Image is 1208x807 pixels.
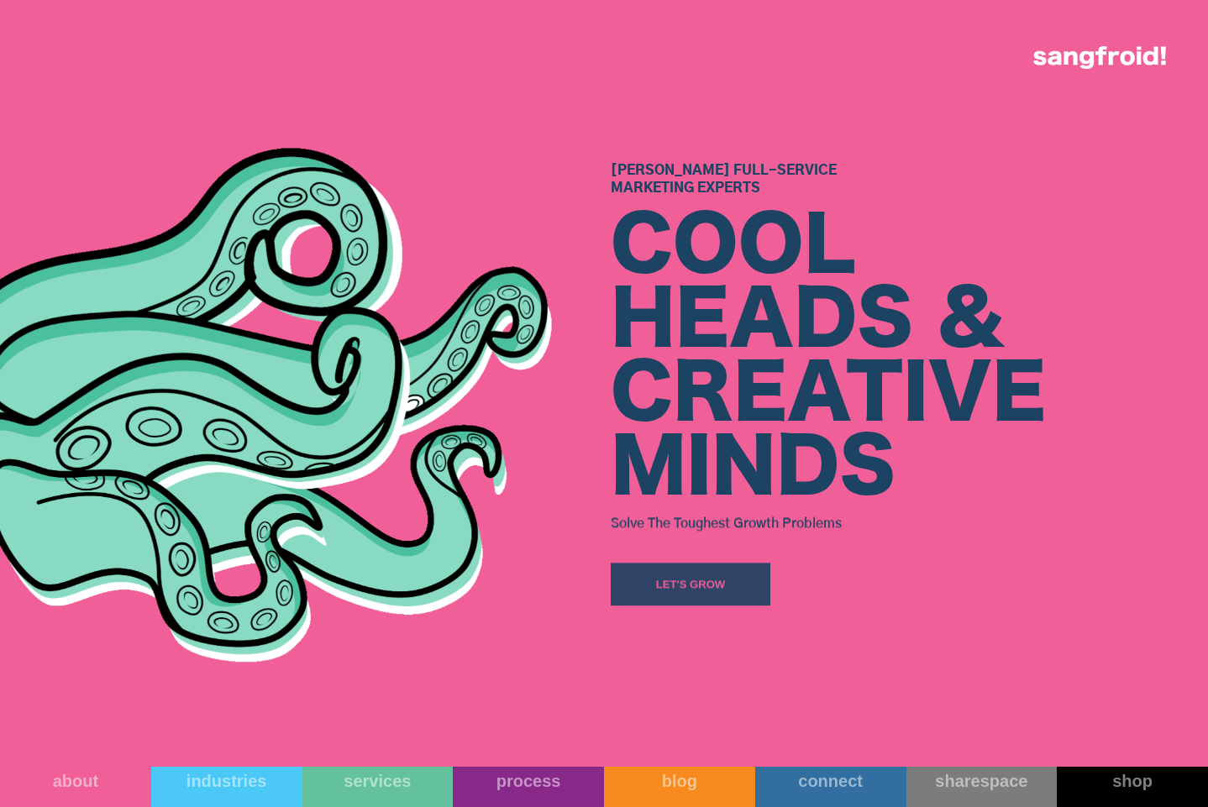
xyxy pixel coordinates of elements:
[656,576,726,593] div: Let's Grow
[302,767,454,807] a: services
[604,771,755,791] div: blog
[611,211,1208,506] div: COOL HEADS & CREATIVE MINDS
[611,162,1208,197] h1: [PERSON_NAME] Full-Service Marketing Experts
[302,771,454,791] div: services
[604,767,755,807] a: blog
[906,767,1058,807] a: sharespace
[1057,771,1208,791] div: shop
[755,767,906,807] a: connect
[755,771,906,791] div: connect
[151,771,302,791] div: industries
[453,767,604,807] a: process
[1057,767,1208,807] a: shop
[906,771,1058,791] div: sharespace
[611,563,770,605] a: Let's Grow
[453,771,604,791] div: process
[151,767,302,807] a: industries
[611,510,1208,535] h3: Solve The Toughest Growth Problems
[1033,46,1166,69] img: logo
